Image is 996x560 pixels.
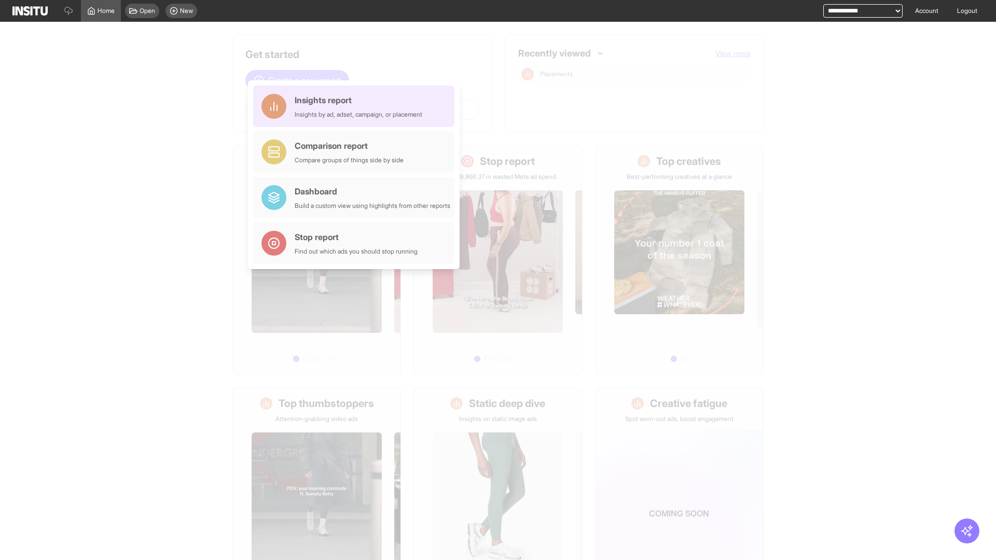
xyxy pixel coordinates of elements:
[295,202,450,210] div: Build a custom view using highlights from other reports
[295,94,422,106] div: Insights report
[295,139,404,152] div: Comparison report
[295,185,450,198] div: Dashboard
[140,7,155,15] span: Open
[295,156,404,164] div: Compare groups of things side by side
[12,6,48,16] img: Logo
[98,7,115,15] span: Home
[180,7,193,15] span: New
[295,231,418,243] div: Stop report
[295,110,422,119] div: Insights by ad, adset, campaign, or placement
[295,247,418,256] div: Find out which ads you should stop running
